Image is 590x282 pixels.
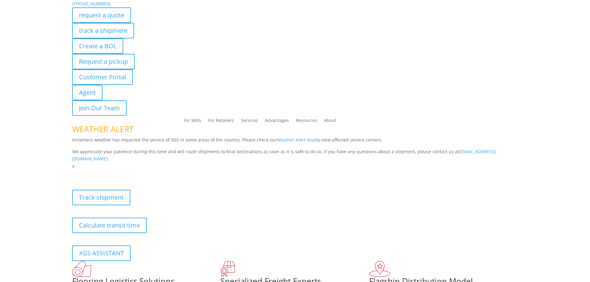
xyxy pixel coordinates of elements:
span: WEATHER ALERT [72,124,133,135]
img: xgs-icon-focused-on-flooring-red [221,261,235,277]
a: About [324,118,336,125]
a: Create a BOL [72,38,123,54]
a: Join Our Team [72,100,127,116]
img: xgs-icon-total-supply-chain-intelligence-red [72,261,91,277]
a: request a quote [72,7,131,23]
a: Advantages [265,118,289,125]
a: Calculate transit time [72,218,147,233]
a: track a shipment [72,23,134,38]
b: Visibility, transparency, and control for your entire supply chain. [72,171,210,177]
a: XGS ASSISTANT [72,245,131,261]
a: Weather Alert Map [277,137,316,143]
a: Services [241,118,258,125]
a: For Mills [184,118,201,125]
a: Resources [296,118,317,125]
a: Agent [72,85,103,100]
a: Request a pickup [72,54,135,69]
p: x [72,163,518,170]
p: Inclement weather has impacted the service of XGS in some areas of the country. Please check our ... [72,136,518,148]
p: We appreciate your patience during this time and will route shipments to final destinations as so... [72,148,518,163]
a: Track shipment [72,190,130,205]
a: Customer Portal [72,69,133,85]
a: [PHONE_NUMBER] [72,1,111,7]
a: For Retailers [208,118,234,125]
img: xgs-icon-flagship-distribution-model-red [369,261,391,277]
